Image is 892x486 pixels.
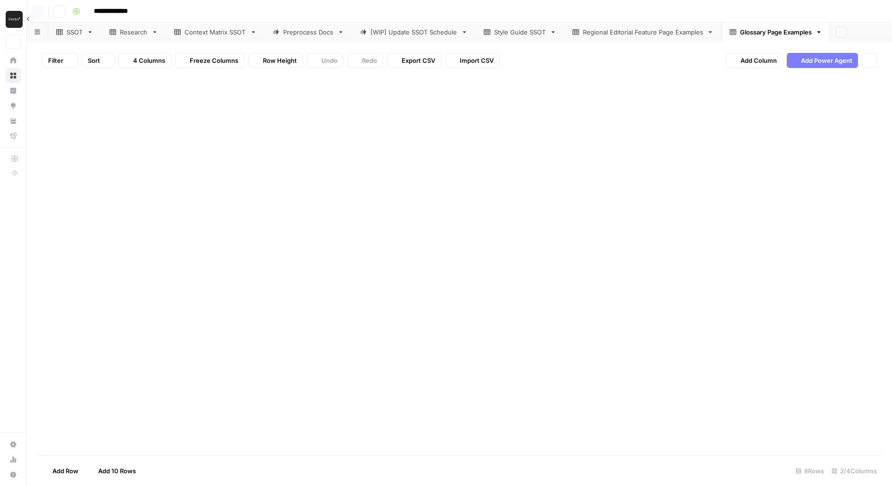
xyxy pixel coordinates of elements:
a: Preprocess Docs [265,23,352,42]
div: 2/4 Columns [828,463,881,478]
a: Insights [6,83,21,98]
a: SSOT [48,23,101,42]
div: [WIP] Update SSOT Schedule [370,27,457,37]
button: Add Column [726,53,783,68]
a: Style Guide SSOT [476,23,564,42]
a: Home [6,53,21,68]
div: Style Guide SSOT [494,27,546,37]
button: Add Power Agent [787,53,858,68]
a: Context Matrix SSOT [166,23,265,42]
a: Settings [6,437,21,452]
a: Your Data [6,113,21,128]
span: 4 Columns [133,56,165,65]
button: Row Height [248,53,303,68]
button: Workspace: Klaviyo [6,8,21,31]
div: Regional Editorial Feature Page Examples [583,27,703,37]
a: Research [101,23,166,42]
div: Preprocess Docs [283,27,334,37]
div: SSOT [67,27,83,37]
button: Help + Support [6,467,21,482]
div: Context Matrix SSOT [185,27,246,37]
span: Add Row [52,466,78,476]
span: Freeze Columns [190,56,238,65]
button: Add Row [38,463,84,478]
span: Import CSV [460,56,494,65]
button: Add 10 Rows [84,463,142,478]
a: [WIP] Update SSOT Schedule [352,23,476,42]
button: Export CSV [387,53,441,68]
span: Row Height [263,56,297,65]
a: Glossary Page Examples [722,23,830,42]
span: Add 10 Rows [98,466,136,476]
button: Filter [42,53,78,68]
a: Opportunities [6,98,21,113]
div: 8 Rows [792,463,828,478]
button: Sort [82,53,115,68]
a: Usage [6,452,21,467]
span: Export CSV [402,56,435,65]
button: 4 Columns [118,53,171,68]
img: Klaviyo Logo [6,11,23,28]
span: Redo [362,56,377,65]
a: Regional Editorial Feature Page Examples [564,23,722,42]
a: Flightpath [6,128,21,144]
span: Undo [321,56,337,65]
span: Filter [48,56,63,65]
div: Research [120,27,148,37]
button: Redo [347,53,383,68]
button: Import CSV [445,53,500,68]
span: Add Power Agent [801,56,852,65]
a: Browse [6,68,21,83]
span: Sort [88,56,100,65]
button: Freeze Columns [175,53,244,68]
button: Undo [307,53,344,68]
div: Glossary Page Examples [740,27,812,37]
span: Add Column [741,56,777,65]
